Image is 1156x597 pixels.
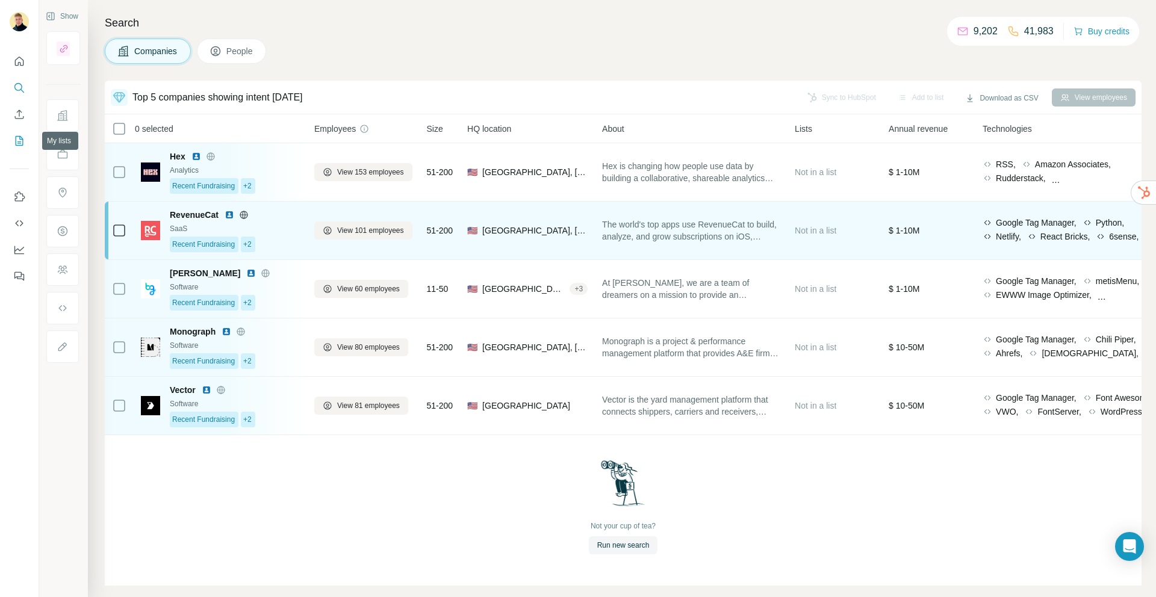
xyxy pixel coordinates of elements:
[225,210,234,220] img: LinkedIn logo
[996,347,1022,359] span: Ahrefs,
[314,163,412,181] button: View 153 employees
[427,283,449,295] span: 11-50
[141,221,160,240] img: Logo of RevenueCat
[337,225,404,236] span: View 101 employees
[10,265,29,287] button: Feedback
[314,123,356,135] span: Employees
[467,123,511,135] span: HQ location
[134,45,178,57] span: Companies
[1037,406,1081,418] span: FontServer,
[172,414,235,425] span: Recent Fundraising
[314,280,408,298] button: View 60 employees
[246,268,256,278] img: LinkedIn logo
[427,341,453,353] span: 51-200
[141,338,160,357] img: Logo of Monograph
[170,223,300,234] div: SaaS
[243,356,252,367] span: +2
[602,335,780,359] span: Monograph is a project & performance management platform that provides A&E firms with clarity int...
[602,160,780,184] span: Hex is changing how people use data by building a collaborative, shareable analytics workspace. W...
[222,327,231,336] img: LinkedIn logo
[1111,289,1155,301] span: WordPress,
[1024,24,1054,39] p: 41,983
[996,230,1021,243] span: Netlify,
[10,130,29,152] button: My lists
[996,392,1077,404] span: Google Tag Manager,
[10,77,29,99] button: Search
[10,212,29,234] button: Use Surfe API
[1096,217,1124,229] span: Python,
[243,297,252,308] span: +2
[1035,158,1111,170] span: Amazon Associates,
[172,356,235,367] span: Recent Fundraising
[467,166,477,178] span: 🇺🇸
[141,162,160,182] img: Logo of Hex
[243,414,252,425] span: +2
[1101,406,1145,418] span: WordPress,
[10,104,29,125] button: Enrich CSV
[427,123,443,135] span: Size
[602,277,780,301] span: At [PERSON_NAME], we are a team of dreamers on a mission to provide an automated, cloud-based acc...
[795,284,836,294] span: Not in a list
[170,267,240,279] span: [PERSON_NAME]
[427,400,453,412] span: 51-200
[170,209,219,221] span: RevenueCat
[170,340,300,351] div: Software
[996,217,1077,229] span: Google Tag Manager,
[482,400,570,412] span: [GEOGRAPHIC_DATA]
[10,51,29,72] button: Quick start
[427,224,453,237] span: 51-200
[467,400,477,412] span: 🇺🇸
[427,166,453,178] span: 51-200
[996,289,1092,301] span: EWWW Image Optimizer,
[314,338,408,356] button: View 80 employees
[1109,230,1139,243] span: 6sense,
[602,218,780,243] span: The world's top apps use RevenueCat to build, analyze, and grow subscriptions on iOS, Android, an...
[482,341,588,353] span: [GEOGRAPHIC_DATA], [US_STATE]
[996,275,1077,287] span: Google Tag Manager,
[314,221,412,240] button: View 101 employees
[889,226,919,235] span: $ 1-10M
[10,239,29,261] button: Dashboard
[1096,392,1154,404] span: Font Awesome,
[795,167,836,177] span: Not in a list
[996,172,1045,184] span: Rudderstack,
[243,239,252,250] span: +2
[141,279,160,298] img: Logo of Biller Genie
[983,123,1032,135] span: Technologies
[795,226,836,235] span: Not in a list
[172,239,235,250] span: Recent Fundraising
[1096,275,1139,287] span: metisMenu,
[482,224,588,237] span: [GEOGRAPHIC_DATA], [US_STATE]
[602,123,624,135] span: About
[191,152,201,161] img: LinkedIn logo
[170,165,300,176] div: Analytics
[795,342,836,352] span: Not in a list
[1115,532,1144,561] div: Open Intercom Messenger
[202,385,211,395] img: LinkedIn logo
[172,181,235,191] span: Recent Fundraising
[1096,333,1136,345] span: Chili Piper,
[570,283,588,294] div: + 3
[37,7,87,25] button: Show
[996,158,1016,170] span: RSS,
[105,14,1142,31] h4: Search
[314,397,408,415] button: View 81 employees
[602,394,780,418] span: Vector is the yard management platform that connects shippers, carriers and receivers, ensuring l...
[957,89,1046,107] button: Download as CSV
[1040,230,1090,243] span: React Bricks,
[589,536,658,554] button: Run new search
[10,12,29,31] img: Avatar
[974,24,998,39] p: 9,202
[1042,347,1139,359] span: [DEMOGRAPHIC_DATA],
[482,283,565,295] span: [GEOGRAPHIC_DATA], [US_STATE]
[889,401,924,410] span: $ 10-50M
[996,406,1018,418] span: VWO,
[337,283,400,294] span: View 60 employees
[467,341,477,353] span: 🇺🇸
[170,282,300,292] div: Software
[889,342,924,352] span: $ 10-50M
[337,167,404,178] span: View 153 employees
[10,186,29,208] button: Use Surfe on LinkedIn
[172,297,235,308] span: Recent Fundraising
[337,400,400,411] span: View 81 employees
